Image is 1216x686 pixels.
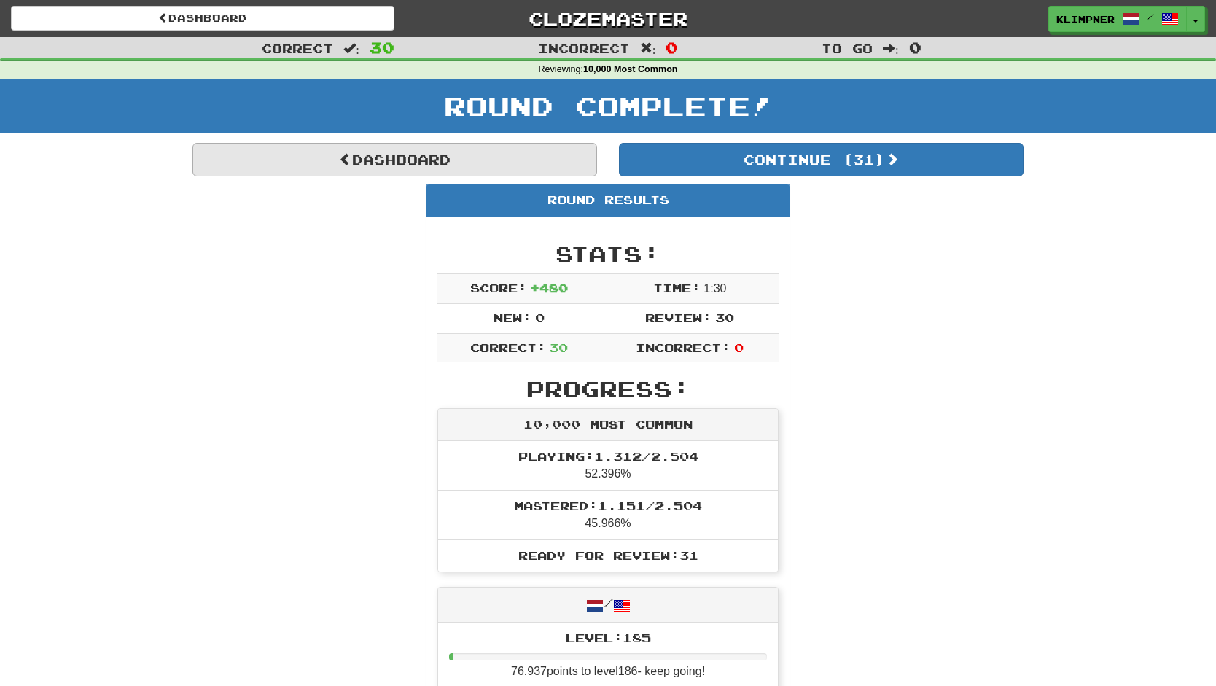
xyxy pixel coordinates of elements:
h1: Round Complete! [5,91,1211,120]
span: 30 [549,340,568,354]
span: 0 [909,39,921,56]
span: Correct: [470,340,546,354]
span: / [1147,12,1154,22]
h2: Progress: [437,377,779,401]
span: + 480 [530,281,568,295]
span: To go [822,41,873,55]
span: 1 : 30 [704,282,726,295]
span: Time: [653,281,701,295]
span: Playing: 1.312 / 2.504 [518,449,698,463]
div: 10,000 Most Common [438,409,778,441]
li: 52.396% [438,441,778,491]
strong: 10,000 Most Common [583,64,677,74]
span: Incorrect: [636,340,730,354]
span: Level: 185 [566,631,651,644]
span: Score: [470,281,527,295]
div: / [438,588,778,622]
div: Round Results [426,184,790,217]
span: klimpner [1056,12,1115,26]
span: Review: [645,311,712,324]
span: 0 [734,340,744,354]
span: 0 [535,311,545,324]
span: Mastered: 1.151 / 2.504 [514,499,702,512]
span: New: [494,311,531,324]
a: Dashboard [11,6,394,31]
span: : [883,42,899,55]
a: klimpner / [1048,6,1187,32]
span: 30 [370,39,394,56]
a: Dashboard [192,143,597,176]
button: Continue (31) [619,143,1024,176]
span: Correct [262,41,333,55]
span: : [640,42,656,55]
span: 30 [715,311,734,324]
span: Incorrect [538,41,630,55]
h2: Stats: [437,242,779,266]
span: Ready for Review: 31 [518,548,698,562]
span: : [343,42,359,55]
span: 0 [666,39,678,56]
li: 45.966% [438,490,778,540]
a: Clozemaster [416,6,800,31]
